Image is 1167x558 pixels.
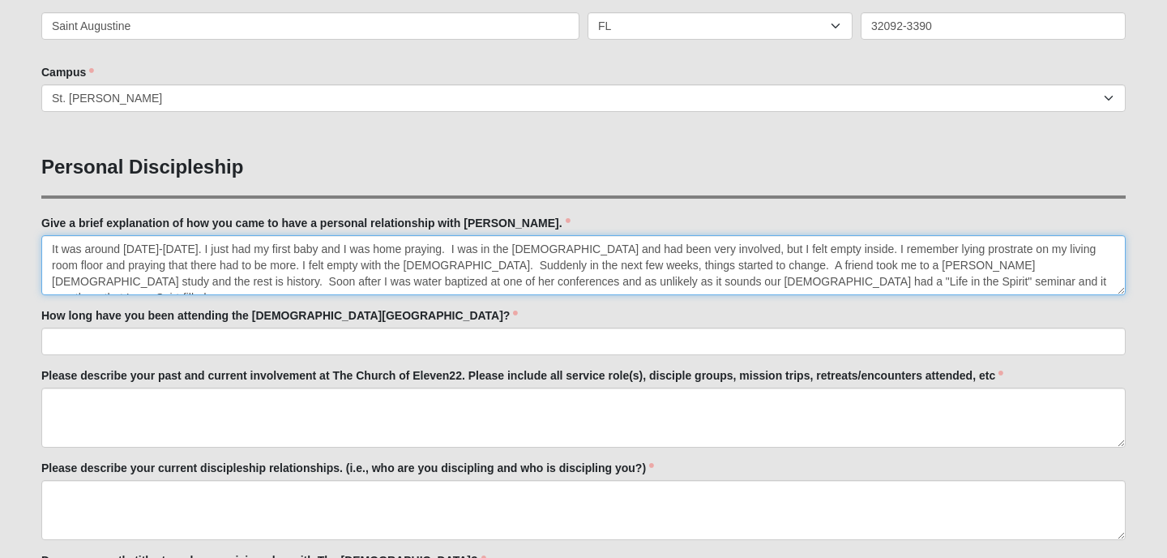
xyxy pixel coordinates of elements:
label: Campus [41,64,94,80]
label: Please describe your past and current involvement at The Church of Eleven22. Please include all s... [41,367,1003,384]
label: How long have you been attending the [DEMOGRAPHIC_DATA][GEOGRAPHIC_DATA]? [41,307,518,324]
input: Zip [861,12,1126,40]
input: City [41,12,579,40]
h3: Personal Discipleship [41,156,1126,179]
label: Please describe your current discipleship relationships. (i.e., who are you discipling and who is... [41,460,654,476]
label: Give a brief explanation of how you came to have a personal relationship with [PERSON_NAME]. [41,215,571,231]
